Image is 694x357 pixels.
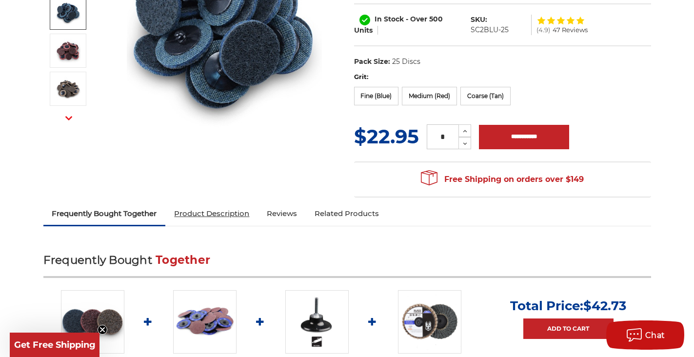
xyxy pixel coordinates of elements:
span: (4.9) [536,27,550,33]
span: Get Free Shipping [14,339,96,350]
a: Add to Cart [523,318,614,339]
span: $42.73 [583,298,626,314]
a: Product Description [165,203,258,224]
span: In Stock [375,15,404,23]
button: Next [57,108,80,129]
div: Get Free ShippingClose teaser [10,333,99,357]
span: Units [354,26,373,35]
dd: SC2BLU-25 [471,25,509,35]
a: Related Products [306,203,388,224]
label: Grit: [354,72,651,82]
span: 500 [429,15,443,23]
span: Frequently Bought [43,253,152,267]
img: Black Hawk Abrasives' red surface conditioning disc, 2-inch quick change, 100-150 grit medium tex... [56,39,80,63]
img: Black Hawk Abrasives' tan surface conditioning disc, 2-inch quick change, 60-80 grit coarse texture. [56,77,80,101]
span: $22.95 [354,124,419,148]
dt: SKU: [471,15,487,25]
p: Total Price: [510,298,626,314]
button: Close teaser [98,325,107,335]
span: Chat [645,331,665,340]
span: - Over [406,15,427,23]
a: Reviews [258,203,306,224]
dd: 25 Discs [392,57,420,67]
dt: Pack Size: [354,57,390,67]
span: 47 Reviews [553,27,588,33]
span: Together [156,253,210,267]
button: Chat [606,320,684,350]
img: Black Hawk Abrasives' blue surface conditioning disc, 2-inch quick change, 280-360 grit fine texture [56,0,80,25]
img: Black Hawk Abrasives 2 inch quick change disc for surface preparation on metals [61,290,124,354]
span: Free Shipping on orders over $149 [421,170,584,189]
a: Frequently Bought Together [43,203,166,224]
